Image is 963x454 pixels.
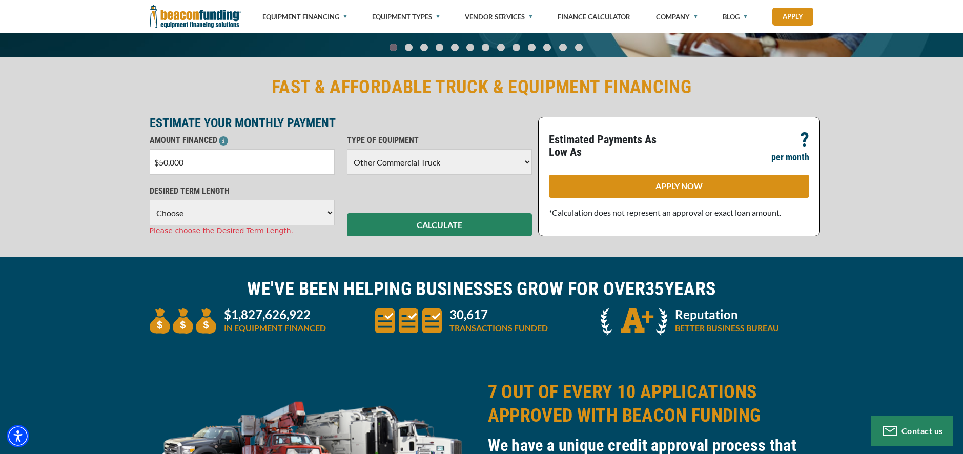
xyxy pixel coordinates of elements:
[150,225,335,236] div: Please choose the Desired Term Length.
[150,308,216,334] img: three money bags to convey large amount of equipment financed
[375,308,442,333] img: three document icons to convery large amount of transactions funded
[871,416,953,446] button: Contact us
[771,151,809,163] p: per month
[402,43,415,52] a: Go To Slide 1
[150,134,335,147] p: AMOUNT FINANCED
[150,117,532,129] p: ESTIMATE YOUR MONTHLY PAYMENT
[772,8,813,26] a: Apply
[464,43,476,52] a: Go To Slide 5
[495,43,507,52] a: Go To Slide 7
[224,322,326,334] p: IN EQUIPMENT FINANCED
[347,213,532,236] button: CALCULATE
[433,43,445,52] a: Go To Slide 3
[645,278,664,300] span: 35
[675,308,779,321] p: Reputation
[418,43,430,52] a: Go To Slide 2
[572,43,585,52] a: Go To Slide 12
[150,149,335,175] input: $
[387,43,399,52] a: Go To Slide 0
[150,185,335,197] p: DESIRED TERM LENGTH
[488,380,814,427] h2: 7 OUT OF EVERY 10 APPLICATIONS APPROVED WITH BEACON FUNDING
[449,308,548,321] p: 30,617
[347,134,532,147] p: TYPE OF EQUIPMENT
[479,43,491,52] a: Go To Slide 6
[224,308,326,321] p: $1,827,626,922
[7,425,29,447] div: Accessibility Menu
[549,208,781,217] span: *Calculation does not represent an approval or exact loan amount.
[525,43,538,52] a: Go To Slide 9
[448,43,461,52] a: Go To Slide 4
[150,277,814,301] h2: WE'VE BEEN HELPING BUSINESSES GROW FOR OVER YEARS
[510,43,522,52] a: Go To Slide 8
[675,322,779,334] p: BETTER BUSINESS BUREAU
[549,175,809,198] a: APPLY NOW
[557,43,569,52] a: Go To Slide 11
[549,134,673,158] p: Estimated Payments As Low As
[150,75,814,99] h2: FAST & AFFORDABLE TRUCK & EQUIPMENT FINANCING
[449,322,548,334] p: TRANSACTIONS FUNDED
[601,308,667,336] img: A + icon
[541,43,554,52] a: Go To Slide 10
[800,134,809,146] p: ?
[901,426,943,436] span: Contact us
